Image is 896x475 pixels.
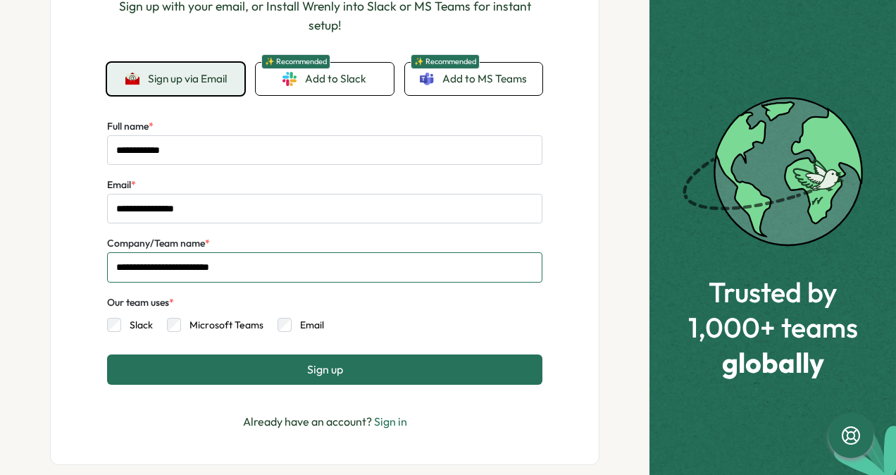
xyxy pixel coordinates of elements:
label: Company/Team name [107,236,210,252]
label: Slack [121,318,153,332]
span: Sign up via Email [148,73,227,85]
label: Full name [107,119,154,135]
span: Add to Slack [305,71,366,87]
button: Sign up [107,354,542,384]
span: globally [688,347,858,378]
span: Sign up [307,363,343,376]
span: 1,000+ teams [688,311,858,343]
a: ✨ RecommendedAdd to Slack [256,63,393,95]
div: Our team uses [107,295,174,311]
a: Sign in [374,414,407,428]
span: Trusted by [688,276,858,307]
span: Add to MS Teams [442,71,527,87]
label: Email [292,318,324,332]
span: ✨ Recommended [411,54,480,69]
label: Email [107,178,136,193]
button: Sign up via Email [107,63,244,95]
label: Microsoft Teams [181,318,263,332]
a: ✨ RecommendedAdd to MS Teams [405,63,542,95]
span: ✨ Recommended [261,54,330,69]
p: Already have an account? [243,413,407,431]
